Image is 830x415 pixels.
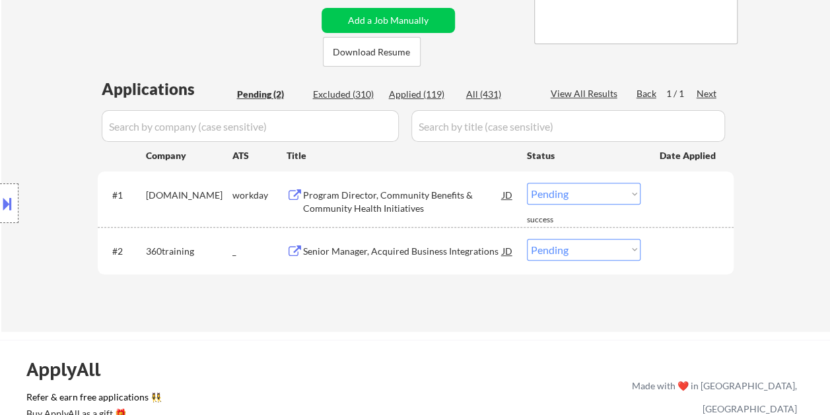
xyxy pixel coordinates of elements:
[323,37,421,67] button: Download Resume
[26,358,116,381] div: ApplyAll
[287,149,514,162] div: Title
[313,88,379,101] div: Excluded (310)
[501,239,514,263] div: JD
[501,183,514,207] div: JD
[102,110,399,142] input: Search by company (case sensitive)
[232,245,287,258] div: _
[322,8,455,33] button: Add a Job Manually
[232,149,287,162] div: ATS
[551,87,621,100] div: View All Results
[527,143,640,167] div: Status
[237,88,303,101] div: Pending (2)
[637,87,658,100] div: Back
[660,149,718,162] div: Date Applied
[303,245,502,258] div: Senior Manager, Acquired Business Integrations
[303,189,502,214] div: Program Director, Community Benefits & Community Health Initiatives
[466,88,532,101] div: All (431)
[411,110,725,142] input: Search by title (case sensitive)
[666,87,697,100] div: 1 / 1
[697,87,718,100] div: Next
[527,214,580,226] div: success
[389,88,455,101] div: Applied (119)
[26,393,356,406] a: Refer & earn free applications 👯‍♀️
[232,189,287,202] div: workday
